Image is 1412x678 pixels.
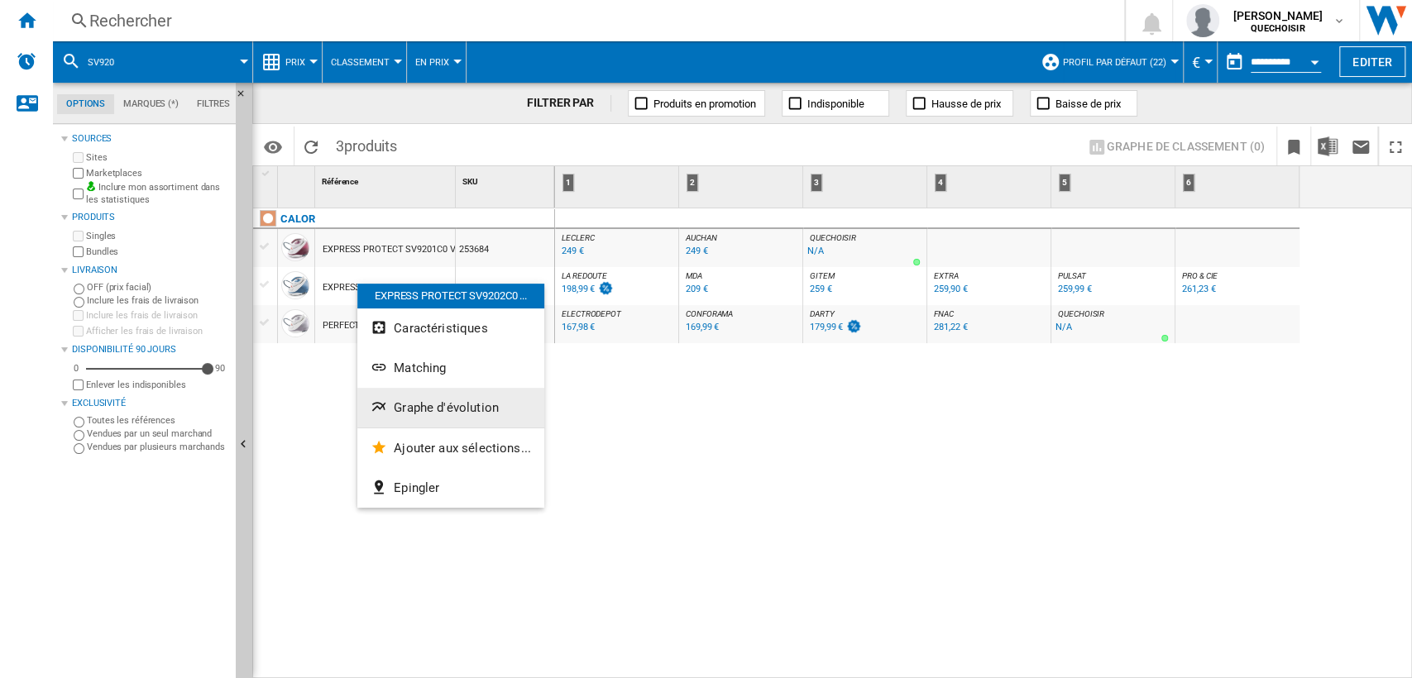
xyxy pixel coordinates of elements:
[394,441,531,456] span: Ajouter aux sélections...
[394,400,499,415] span: Graphe d'évolution
[394,480,439,495] span: Epingler
[357,428,544,468] button: Ajouter aux sélections...
[357,468,544,508] button: Epingler...
[394,360,446,375] span: Matching
[357,348,544,388] button: Matching
[394,321,487,336] span: Caractéristiques
[357,284,544,308] div: EXPRESS PROTECT SV9202C0 ...
[357,388,544,427] button: Graphe d'évolution
[357,308,544,348] button: Caractéristiques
